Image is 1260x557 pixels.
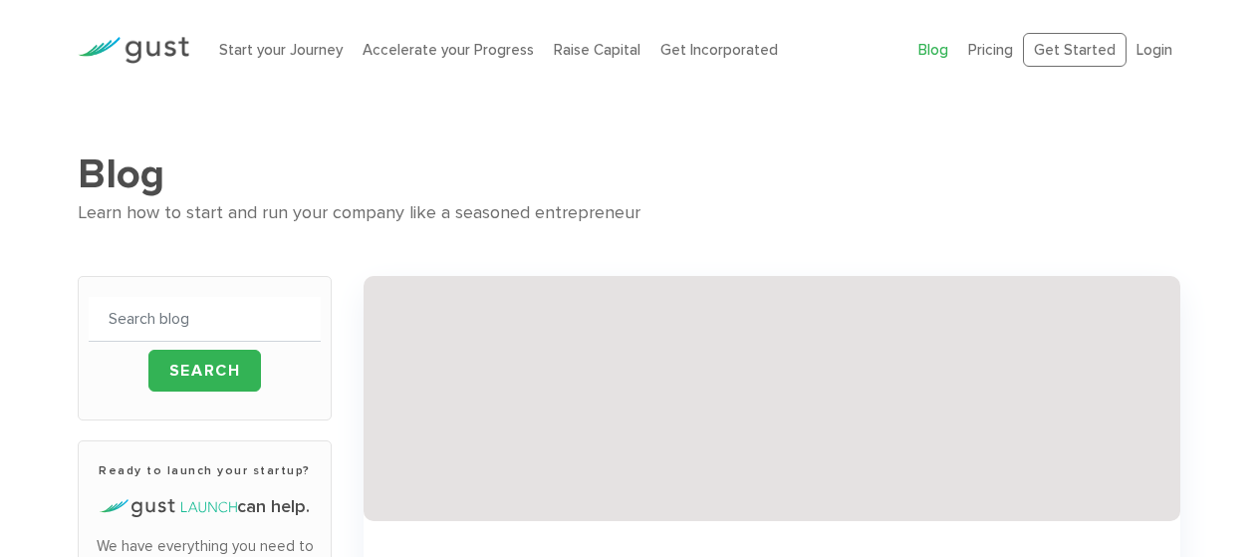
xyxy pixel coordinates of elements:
[660,41,778,59] a: Get Incorporated
[554,41,640,59] a: Raise Capital
[363,41,534,59] a: Accelerate your Progress
[918,41,948,59] a: Blog
[968,41,1013,59] a: Pricing
[148,350,262,392] input: Search
[219,41,343,59] a: Start your Journey
[1023,33,1127,68] a: Get Started
[89,494,321,520] h4: can help.
[1136,41,1172,59] a: Login
[78,199,1182,228] div: Learn how to start and run your company like a seasoned entrepreneur
[78,149,1182,199] h1: Blog
[89,297,321,342] input: Search blog
[78,37,189,64] img: Gust Logo
[89,461,321,479] h3: Ready to launch your startup?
